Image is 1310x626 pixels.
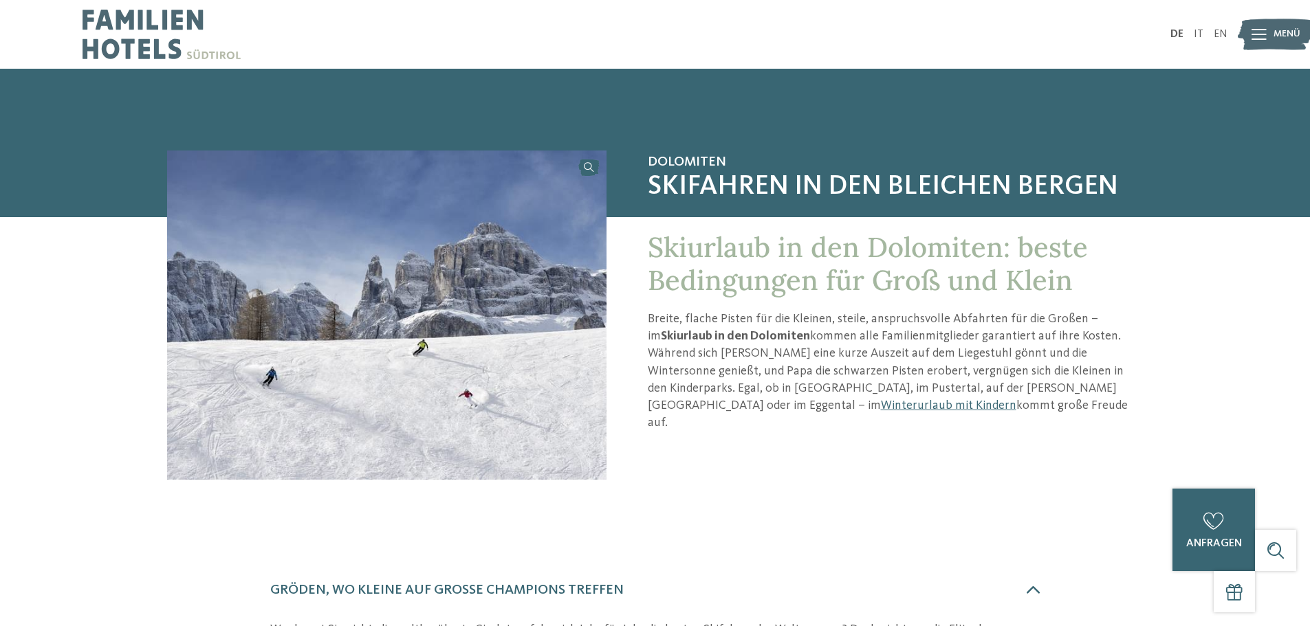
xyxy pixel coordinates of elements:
[1172,489,1255,571] a: anfragen
[648,311,1144,432] p: Breite, flache Pisten für die Kleinen, steile, anspruchsvolle Abfahrten für die Großen – im komme...
[1274,27,1300,41] span: Menü
[648,170,1144,203] span: Skifahren in den Bleichen Bergen
[648,154,1144,170] span: Dolomiten
[648,230,1088,298] span: Skiurlaub in den Dolomiten: beste Bedingungen für Groß und Klein
[1170,29,1183,40] a: DE
[270,583,624,597] span: Gröden, wo kleine auf große Champions treffen
[881,399,1016,412] a: Winterurlaub mit Kindern
[1214,29,1227,40] a: EN
[661,330,810,342] strong: Skiurlaub in den Dolomiten
[1186,538,1242,549] span: anfragen
[167,150,607,480] img: Skiurlaub in den Dolomiten mitten im UNESCO Welterbe
[1194,29,1203,40] a: IT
